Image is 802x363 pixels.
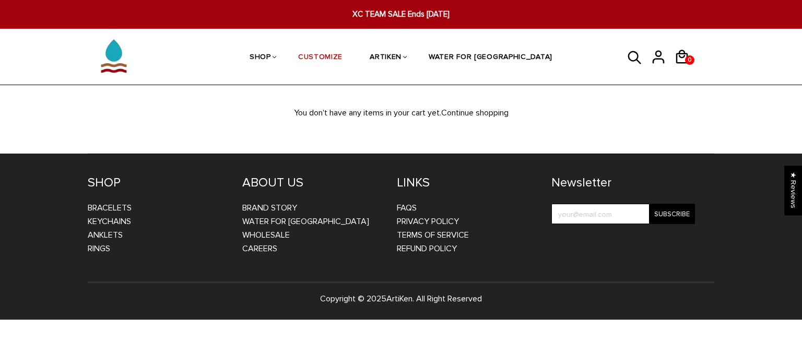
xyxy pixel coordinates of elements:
[298,30,343,86] a: CUSTOMIZE
[397,203,417,213] a: FAQs
[441,108,509,118] a: Continue shopping
[397,243,457,254] a: Refund Policy
[247,8,555,20] span: XC TEAM SALE Ends [DATE]
[674,68,698,69] a: 0
[250,30,271,86] a: SHOP
[88,216,131,227] a: Keychains
[242,203,297,213] a: BRAND STORY
[397,175,536,191] h4: LINKS
[88,230,123,240] a: Anklets
[397,230,469,240] a: Terms of Service
[242,243,277,254] a: CAREERS
[649,204,695,224] input: Subscribe
[551,204,695,224] input: your@email.com
[72,106,730,120] p: You don't have any items in your cart yet.
[242,216,369,227] a: WATER FOR [GEOGRAPHIC_DATA]
[397,216,459,227] a: Privacy Policy
[88,292,714,306] p: Copyright © 2025 . All Right Reserved
[370,30,402,86] a: ARTIKEN
[88,175,227,191] h4: SHOP
[88,203,132,213] a: Bracelets
[88,243,110,254] a: Rings
[551,175,695,191] h4: Newsletter
[784,166,802,215] div: Click to open Judge.me floating reviews tab
[386,294,412,304] a: ArtiKen
[242,175,381,191] h4: ABOUT US
[242,230,290,240] a: WHOLESALE
[686,53,694,67] span: 0
[429,30,552,86] a: WATER FOR [GEOGRAPHIC_DATA]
